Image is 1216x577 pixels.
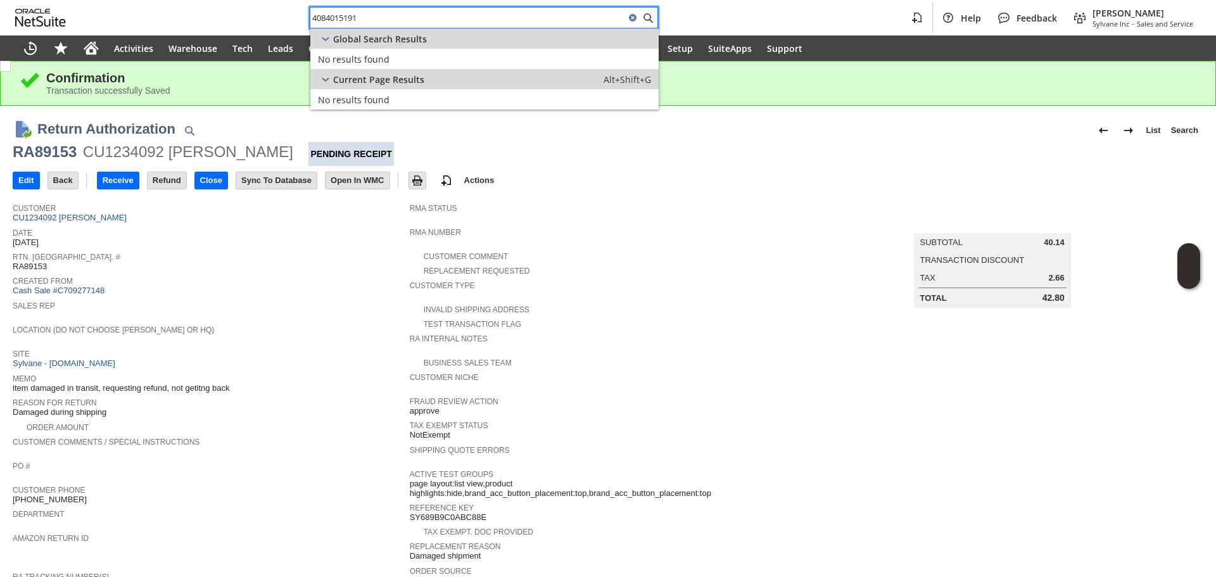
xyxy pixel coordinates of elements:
[13,438,199,447] a: Customer Comments / Special Instructions
[23,41,38,56] svg: Recent Records
[13,398,97,407] a: Reason For Return
[310,49,659,69] a: No results found
[46,35,76,61] div: Shortcuts
[920,273,935,282] a: Tax
[668,42,693,54] span: Setup
[13,229,32,238] a: Date
[410,334,488,343] a: RA Internal Notes
[232,42,253,54] span: Tech
[410,204,457,213] a: RMA Status
[13,495,87,505] span: [PHONE_NUMBER]
[13,383,230,393] span: item damaged in transit, requesting refund, not getitng back
[13,301,55,310] a: Sales Rep
[13,286,104,295] a: Cash Sale #C709277148
[268,42,293,54] span: Leads
[37,118,175,139] h1: Return Authorization
[1177,243,1200,289] iframe: Click here to launch Oracle Guided Learning Help Panel
[410,504,474,512] a: Reference Key
[260,35,301,61] a: Leads
[1044,238,1065,248] span: 40.14
[410,567,472,576] a: Order Source
[767,42,802,54] span: Support
[53,41,68,56] svg: Shortcuts
[310,10,625,25] input: Search
[13,510,65,519] a: Department
[308,42,370,54] span: Opportunities
[161,35,225,61] a: Warehouse
[333,33,427,45] span: Global Search Results
[1121,123,1136,138] img: Next
[83,142,293,162] div: CU1234092 [PERSON_NAME]
[410,446,510,455] a: Shipping Quote Errors
[27,423,89,432] a: Order Amount
[660,35,700,61] a: Setup
[410,281,475,290] a: Customer Type
[424,358,512,367] a: Business Sales Team
[15,9,66,27] svg: logo
[13,350,30,358] a: Site
[13,486,85,495] a: Customer Phone
[13,213,130,222] a: CU1234092 [PERSON_NAME]
[48,172,78,189] input: Back
[15,35,46,61] a: Recent Records
[409,172,426,189] input: Print
[1166,120,1203,141] a: Search
[301,35,377,61] a: Opportunities
[1092,7,1193,19] span: [PERSON_NAME]
[410,470,493,479] a: Active Test Groups
[410,173,425,188] img: Print
[439,173,454,188] img: add-record.svg
[13,253,120,262] a: Rtn. [GEOGRAPHIC_DATA]. #
[410,397,498,406] a: Fraud Review Action
[13,238,39,248] span: [DATE]
[424,528,533,536] a: Tax Exempt. Doc Provided
[424,320,521,329] a: Test Transaction Flag
[708,42,752,54] span: SuiteApps
[424,305,529,314] a: Invalid Shipping Address
[13,534,89,543] a: Amazon Return ID
[195,172,227,189] input: Close
[310,89,659,110] a: No results found
[1096,123,1111,138] img: Previous
[13,407,106,417] span: Damaged during shipping
[13,262,47,272] span: RA89153
[459,175,500,185] a: Actions
[410,406,440,416] span: approve
[13,277,73,286] a: Created From
[182,123,197,138] img: Quick Find
[410,479,801,498] span: page layout:list view,product highlights:hide,brand_acc_button_placement:top,brand_acc_button_pla...
[920,238,963,247] a: Subtotal
[13,326,214,334] a: Location (Do Not Choose [PERSON_NAME] or HQ)
[410,551,481,561] span: Damaged shipment
[410,542,501,551] a: Replacement reason
[759,35,810,61] a: Support
[106,35,161,61] a: Activities
[920,293,947,303] a: Total
[318,94,389,106] span: No results found
[98,172,139,189] input: Receive
[424,267,530,276] a: Replacement Requested
[961,12,981,24] span: Help
[13,462,30,471] a: PO #
[168,42,217,54] span: Warehouse
[410,430,450,440] span: NotExempt
[326,172,389,189] input: Open In WMC
[1042,293,1065,303] span: 42.80
[604,73,651,86] span: Alt+Shift+G
[410,512,486,523] span: SY689B9C0ABC88E
[13,142,77,162] div: RA89153
[46,86,1196,96] div: Transaction successfully Saved
[920,255,1025,265] a: Transaction Discount
[410,228,461,237] a: RMA Number
[148,172,186,189] input: Refund
[1048,273,1064,283] span: 2.66
[410,373,479,382] a: Customer Niche
[640,10,655,25] svg: Search
[1137,19,1193,29] span: Sales and Service
[410,421,488,430] a: Tax Exempt Status
[76,35,106,61] a: Home
[13,172,39,189] input: Edit
[424,252,509,261] a: Customer Comment
[1177,267,1200,289] span: Oracle Guided Learning Widget. To move around, please hold and drag
[13,374,36,383] a: Memo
